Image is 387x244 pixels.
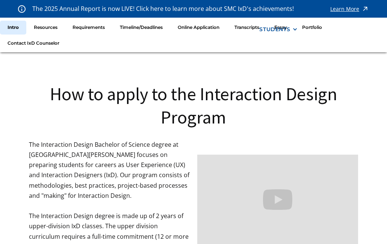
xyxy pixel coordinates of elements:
a: Transcripts [227,21,267,35]
a: Learn More [330,4,369,14]
img: icon - arrow - alert [361,4,369,14]
a: Essay [267,21,295,35]
h1: How to apply to the Interaction Design Program [29,82,358,129]
img: icon - information - alert [18,5,26,13]
a: Resources [26,21,65,35]
a: Requirements [65,21,112,35]
a: Portfolio [295,21,330,35]
p: The 2025 Annual Report is now LIVE! Click here to learn more about SMC IxD's achievements! [32,4,295,14]
a: Online Application [170,21,227,35]
div: STUDENTS [259,26,298,33]
div: STUDENTS [259,26,290,33]
div: Learn More [330,6,359,12]
a: Timeline/Deadlines [112,21,170,35]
